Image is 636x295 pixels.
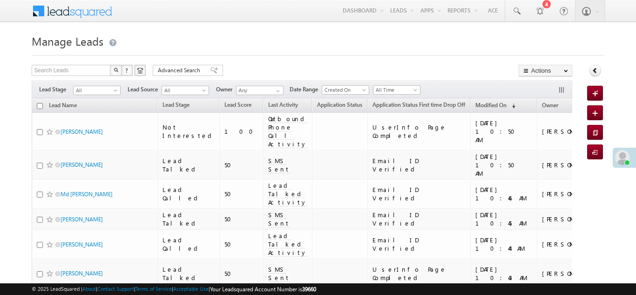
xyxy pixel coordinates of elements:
div: 50 [224,215,259,223]
a: [PERSON_NAME] [61,216,103,223]
span: Your Leadsquared Account Number is [210,286,316,293]
div: 50 [224,269,259,278]
div: Email ID Verified [372,157,466,173]
div: Email ID Verified [372,211,466,227]
div: Lead Talked [162,211,215,227]
span: Application Status First time Drop Off [372,101,465,108]
a: All [73,86,121,95]
a: [PERSON_NAME] [61,270,103,277]
a: Lead Name [44,100,81,112]
span: SMS Sent [268,265,290,282]
div: [DATE] 10:45 AM [475,211,533,227]
span: Lead Score [224,101,251,108]
span: SMS Sent [268,157,290,173]
div: Lead Called [162,185,215,202]
div: Lead Talked [162,265,215,282]
span: Manage Leads [32,34,103,48]
button: ? [122,65,133,76]
a: All Time [373,85,420,95]
div: 50 [224,190,259,198]
div: [PERSON_NAME] [542,190,603,198]
span: Outbound Phone Call Activity [268,115,308,148]
div: UserInfo Page Completed [372,123,466,140]
a: Created On [322,85,369,95]
div: [PERSON_NAME] [542,240,603,248]
div: 100 [224,127,259,136]
a: Modified On (sorted descending) [471,100,520,112]
span: Date Range [290,85,322,94]
a: [PERSON_NAME] [61,161,103,168]
span: Lead Talked Activity [268,181,307,206]
div: Email ID Verified [372,236,466,253]
button: Actions [519,65,572,76]
div: [DATE] 10:50 AM [475,152,533,178]
a: Show All Items [271,86,283,96]
div: Lead Called [162,236,215,253]
a: Contact Support [97,286,134,292]
div: [PERSON_NAME] [542,269,603,278]
span: Owner [542,102,558,109]
div: 50 [224,161,259,169]
div: [DATE] 10:46 AM [475,185,533,202]
span: All [74,86,118,95]
span: Advanced Search [158,66,203,75]
span: Lead Stage [39,85,73,94]
a: Acceptable Use [173,286,209,292]
span: SMS Sent [268,211,290,227]
div: Email ID Verified [372,185,466,202]
div: [PERSON_NAME] [542,161,603,169]
div: 50 [224,240,259,248]
div: UserInfo Page Completed [372,265,466,282]
a: Application Status [312,100,367,112]
a: Lead Stage [158,100,194,112]
a: All [162,86,209,95]
div: [PERSON_NAME] [542,215,603,223]
span: © 2025 LeadSquared | | | | | [32,285,316,294]
a: [PERSON_NAME] [61,241,103,248]
div: Lead Talked [162,157,215,173]
span: Lead Source [128,85,162,94]
span: ? [125,66,129,74]
a: Lead Score [220,100,256,112]
span: Lead Stage [162,101,189,108]
span: All Time [373,86,418,94]
a: Md [PERSON_NAME] [61,191,113,198]
input: Type to Search [236,86,284,95]
span: 39660 [302,286,316,293]
a: Last Activity [264,100,303,112]
span: Lead Talked Activity [268,232,307,257]
a: About [82,286,96,292]
div: [DATE] 10:43 AM [475,265,533,282]
a: Terms of Service [135,286,172,292]
div: [DATE] 10:44 AM [475,236,533,253]
input: Check all records [37,103,43,109]
div: Not Interested [162,123,215,140]
a: [PERSON_NAME] [61,128,103,135]
div: [DATE] 10:50 AM [475,119,533,144]
span: All [162,86,206,95]
span: Application Status [317,101,362,108]
img: Search [114,68,118,72]
span: (sorted descending) [508,102,515,110]
span: Created On [322,86,366,94]
div: [PERSON_NAME] [542,127,603,136]
span: Modified On [475,102,507,109]
a: Application Status First time Drop Off [368,100,470,112]
span: Owner [216,85,236,94]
